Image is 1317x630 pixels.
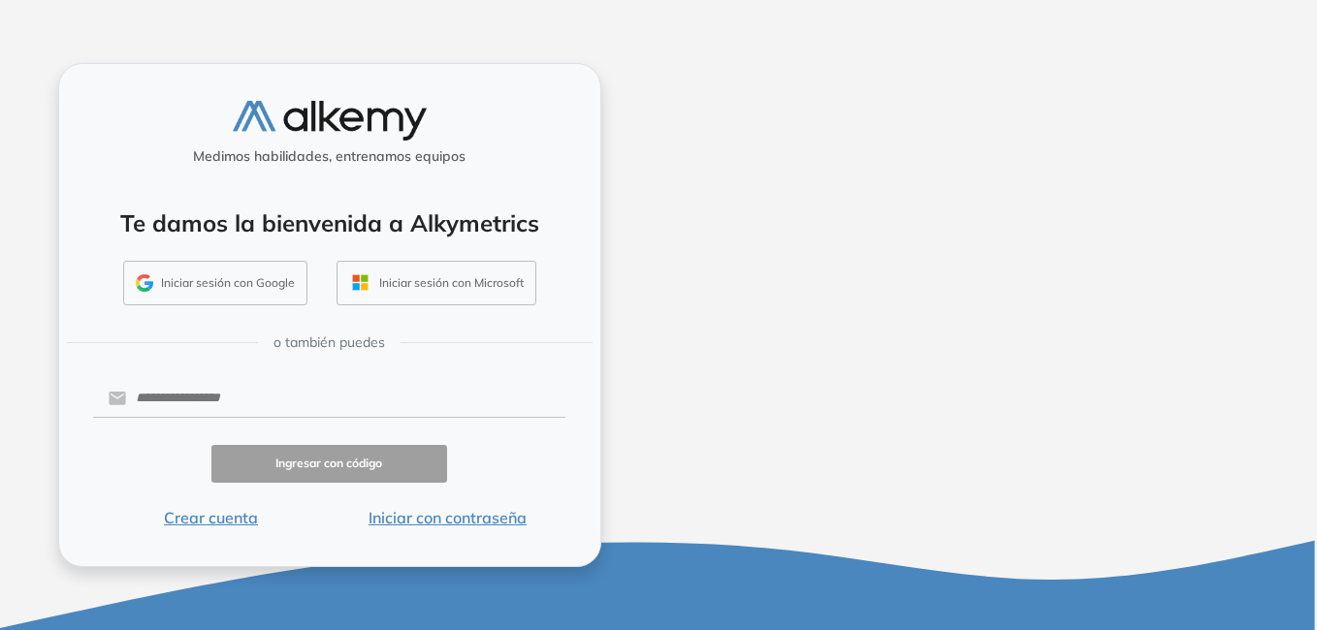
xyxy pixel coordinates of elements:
[337,261,536,305] button: Iniciar sesión con Microsoft
[233,101,427,141] img: logo-alkemy
[329,506,565,529] button: Iniciar con contraseña
[93,506,330,529] button: Crear cuenta
[136,274,153,292] img: GMAIL_ICON
[349,271,371,294] img: OUTLOOK_ICON
[273,332,385,353] span: o también puedes
[123,261,307,305] button: Iniciar sesión con Google
[67,148,593,165] h5: Medimos habilidades, entrenamos equipos
[211,445,448,483] button: Ingresar con código
[84,209,575,237] h4: Te damos la bienvenida a Alkymetrics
